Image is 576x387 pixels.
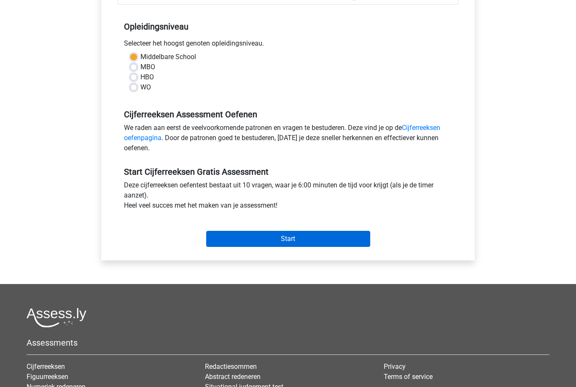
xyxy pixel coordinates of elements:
[140,83,151,93] label: WO
[205,373,261,381] a: Abstract redeneren
[118,123,458,157] div: We raden aan eerst de veelvoorkomende patronen en vragen te bestuderen. Deze vind je op de . Door...
[140,73,154,83] label: HBO
[27,338,549,348] h5: Assessments
[124,110,452,120] h5: Cijferreeksen Assessment Oefenen
[384,363,406,371] a: Privacy
[205,363,257,371] a: Redactiesommen
[27,308,86,328] img: Assessly logo
[384,373,433,381] a: Terms of service
[118,181,458,214] div: Deze cijferreeksen oefentest bestaat uit 10 vragen, waar je 6:00 minuten de tijd voor krijgt (als...
[140,52,196,62] label: Middelbare School
[140,62,155,73] label: MBO
[118,39,458,52] div: Selecteer het hoogst genoten opleidingsniveau.
[27,363,65,371] a: Cijferreeksen
[124,167,452,177] h5: Start Cijferreeksen Gratis Assessment
[27,373,68,381] a: Figuurreeksen
[206,231,370,247] input: Start
[124,19,452,35] h5: Opleidingsniveau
